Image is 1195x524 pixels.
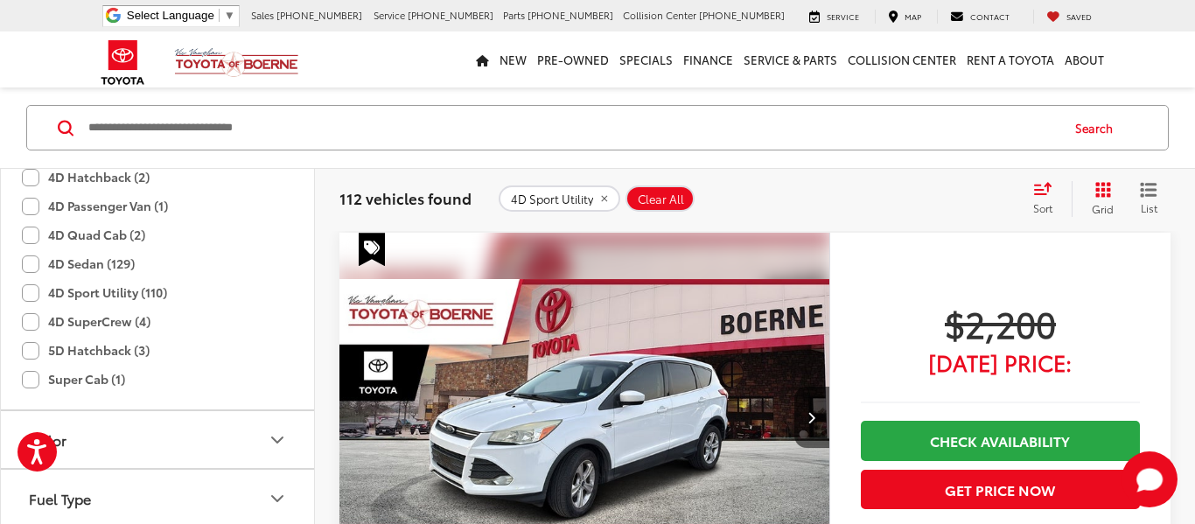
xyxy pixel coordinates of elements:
[796,10,872,24] a: Service
[22,336,150,365] label: 5D Hatchback (3)
[494,31,532,87] a: New
[861,353,1140,371] span: [DATE] Price:
[1127,181,1171,216] button: List View
[1092,201,1114,216] span: Grid
[251,8,274,22] span: Sales
[408,8,493,22] span: [PHONE_NUMBER]
[499,185,620,212] button: remove 4D%20Sport%20Utility
[1122,451,1178,507] svg: Start Chat
[1033,10,1105,24] a: My Saved Vehicles
[532,31,614,87] a: Pre-Owned
[22,192,168,220] label: 4D Passenger Van (1)
[374,8,405,22] span: Service
[87,107,1059,149] input: Search by Make, Model, or Keyword
[1033,200,1052,215] span: Sort
[937,10,1023,24] a: Contact
[861,301,1140,345] span: $2,200
[1066,10,1092,22] span: Saved
[267,488,288,509] div: Fuel Type
[22,307,150,336] label: 4D SuperCrew (4)
[827,10,859,22] span: Service
[127,9,214,22] span: Select Language
[22,220,145,249] label: 4D Quad Cab (2)
[224,9,235,22] span: ▼
[1059,31,1109,87] a: About
[961,31,1059,87] a: Rent a Toyota
[90,34,156,91] img: Toyota
[503,8,525,22] span: Parts
[861,421,1140,460] a: Check Availability
[1,411,316,468] button: ColorColor
[359,233,385,266] span: Special
[22,249,135,278] label: 4D Sedan (129)
[1024,181,1072,216] button: Select sort value
[1122,451,1178,507] button: Toggle Chat Window
[339,187,472,208] span: 112 vehicles found
[738,31,842,87] a: Service & Parts: Opens in a new tab
[623,8,696,22] span: Collision Center
[699,8,785,22] span: [PHONE_NUMBER]
[1059,106,1138,150] button: Search
[625,185,695,212] button: Clear All
[1072,181,1127,216] button: Grid View
[794,387,829,448] button: Next image
[174,47,299,78] img: Vic Vaughan Toyota of Boerne
[678,31,738,87] a: Finance
[276,8,362,22] span: [PHONE_NUMBER]
[1140,200,1157,215] span: List
[511,192,593,206] span: 4D Sport Utility
[905,10,921,22] span: Map
[638,192,684,206] span: Clear All
[29,431,66,448] div: Color
[471,31,494,87] a: Home
[127,9,235,22] a: Select Language​
[22,365,125,394] label: Super Cab (1)
[267,430,288,451] div: Color
[614,31,678,87] a: Specials
[861,470,1140,509] button: Get Price Now
[970,10,1010,22] span: Contact
[842,31,961,87] a: Collision Center
[528,8,613,22] span: [PHONE_NUMBER]
[875,10,934,24] a: Map
[219,9,220,22] span: ​
[29,490,91,507] div: Fuel Type
[22,278,167,307] label: 4D Sport Utility (110)
[22,163,150,192] label: 4D Hatchback (2)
